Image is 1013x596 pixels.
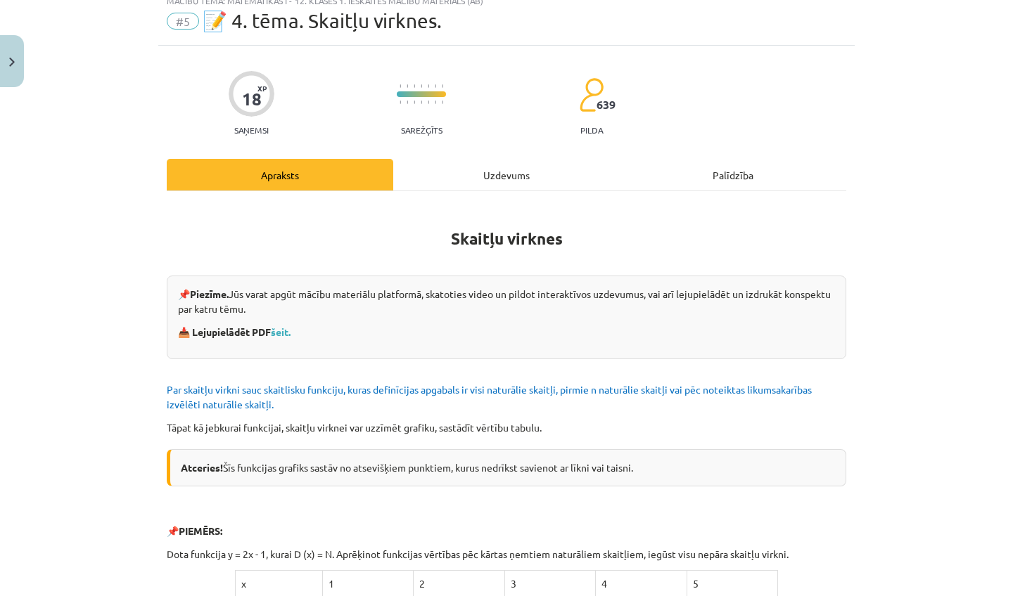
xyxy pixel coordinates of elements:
[167,524,846,538] p: 📌
[428,101,429,104] img: icon-short-line-57e1e144782c952c97e751825c79c345078a6d821885a25fce030b3d8c18986b.svg
[419,576,498,591] p: 2
[428,84,429,88] img: icon-short-line-57e1e144782c952c97e751825c79c345078a6d821885a25fce030b3d8c18986b.svg
[167,547,846,562] p: Dota funkcija y = 2x - 1, kurai D (x) = N. Aprēķinot funkcijas vērtības pēc kārtas ņemtiem naturā...
[178,287,835,316] p: 📌 Jūs varat apgūt mācību materiālu platformā, skatoties video un pildot interaktīvos uzdevumus, v...
[167,383,812,410] span: Par skaitļu virkni sauc skaitlisku funkciju, kuras definīcijas apgabals ir visi naturālie skaitļi...
[178,325,293,338] strong: 📥 Lejupielādēt PDF
[414,84,415,88] img: icon-short-line-57e1e144782c952c97e751825c79c345078a6d821885a25fce030b3d8c18986b.svg
[257,84,267,92] span: XP
[421,84,422,88] img: icon-short-line-57e1e144782c952c97e751825c79c345078a6d821885a25fce030b3d8c18986b.svg
[242,89,262,109] div: 18
[414,101,415,104] img: icon-short-line-57e1e144782c952c97e751825c79c345078a6d821885a25fce030b3d8c18986b.svg
[181,461,223,474] b: Atceries!
[693,576,772,591] p: 5
[203,9,442,32] span: 📝 4. tēma. Skaitļu virknes.
[580,125,603,135] p: pilda
[442,84,443,88] img: icon-short-line-57e1e144782c952c97e751825c79c345078a6d821885a25fce030b3d8c18986b.svg
[167,420,846,435] p: Tāpat kā jebkurai funkcijai, skaitļu virknei var uzzīmēt grafiku, sastādīt vērtību tabulu.
[620,159,846,190] div: Palīdzība
[329,576,407,591] p: 1
[601,576,680,591] p: 4
[451,228,563,249] b: Skaitļu virknes
[400,101,401,104] img: icon-short-line-57e1e144782c952c97e751825c79c345078a6d821885a25fce030b3d8c18986b.svg
[435,101,436,104] img: icon-short-line-57e1e144782c952c97e751825c79c345078a6d821885a25fce030b3d8c18986b.svg
[401,125,442,135] p: Sarežģīts
[435,84,436,88] img: icon-short-line-57e1e144782c952c97e751825c79c345078a6d821885a25fce030b3d8c18986b.svg
[407,84,408,88] img: icon-short-line-57e1e144782c952c97e751825c79c345078a6d821885a25fce030b3d8c18986b.svg
[271,325,291,338] a: šeit.
[190,287,229,300] strong: Piezīme.
[442,101,443,104] img: icon-short-line-57e1e144782c952c97e751825c79c345078a6d821885a25fce030b3d8c18986b.svg
[167,449,846,486] div: Šīs funkcijas grafiks sastāv no atsevišķiem punktiem, kurus nedrīkst savienot ar līkni vai taisni.
[9,58,15,67] img: icon-close-lesson-0947bae3869378f0d4975bcd49f059093ad1ed9edebbc8119c70593378902aed.svg
[597,98,616,111] span: 639
[229,125,274,135] p: Saņemsi
[511,576,590,591] p: 3
[179,524,222,537] b: PIEMĒRS:
[167,159,393,190] div: Apraksts
[407,101,408,104] img: icon-short-line-57e1e144782c952c97e751825c79c345078a6d821885a25fce030b3d8c18986b.svg
[579,77,604,112] img: students-c634bb4e5e11cddfef0936a35e636f08e4e9abd3cc4e673bd6f9a4125e45ecb1.svg
[167,13,199,30] span: #5
[241,576,317,591] p: x
[393,159,620,190] div: Uzdevums
[421,101,422,104] img: icon-short-line-57e1e144782c952c97e751825c79c345078a6d821885a25fce030b3d8c18986b.svg
[400,84,401,88] img: icon-short-line-57e1e144782c952c97e751825c79c345078a6d821885a25fce030b3d8c18986b.svg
